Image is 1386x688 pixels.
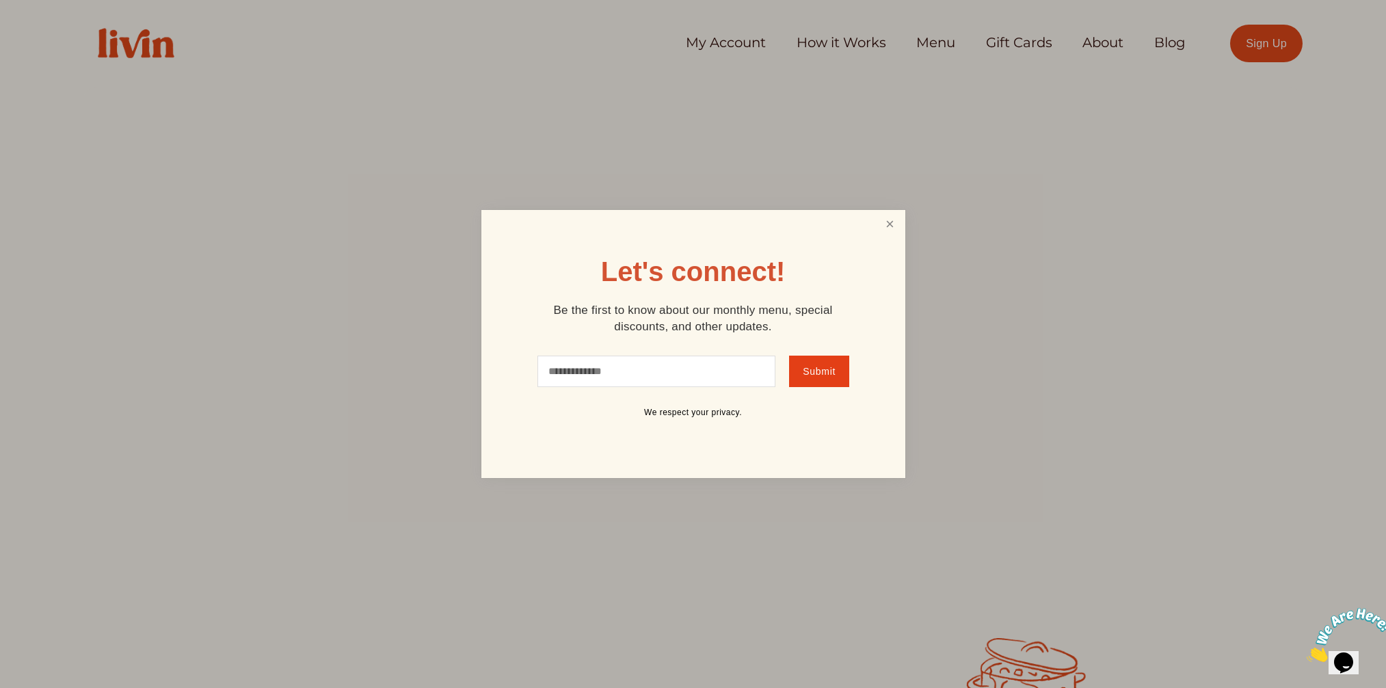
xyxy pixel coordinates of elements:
[1301,603,1386,667] iframe: chat widget
[877,212,903,237] a: Close
[529,408,857,419] p: We respect your privacy.
[803,366,836,377] span: Submit
[529,302,857,335] p: Be the first to know about our monthly menu, special discounts, and other updates.
[601,258,786,285] h1: Let's connect!
[5,5,90,59] img: Chat attention grabber
[789,356,849,387] button: Submit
